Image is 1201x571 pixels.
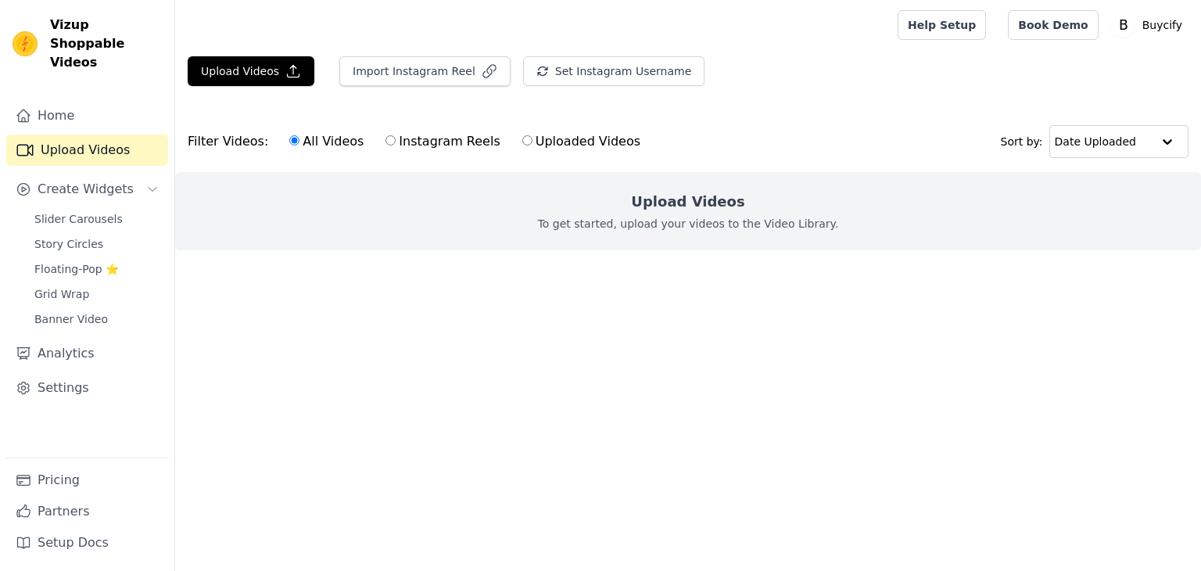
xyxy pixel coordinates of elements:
[522,135,532,145] input: Uploaded Videos
[339,56,511,86] button: Import Instagram Reel
[289,131,364,152] label: All Videos
[13,31,38,56] img: Vizup
[6,174,168,205] button: Create Widgets
[6,100,168,131] a: Home
[898,10,986,40] a: Help Setup
[188,56,314,86] button: Upload Videos
[538,216,839,232] p: To get started, upload your videos to the Video Library.
[25,233,168,255] a: Story Circles
[1111,11,1188,39] button: B Buycify
[6,372,168,404] a: Settings
[188,124,649,160] div: Filter Videos:
[289,135,299,145] input: All Videos
[6,465,168,496] a: Pricing
[38,180,134,199] span: Create Widgets
[523,56,704,86] button: Set Instagram Username
[25,308,168,330] a: Banner Video
[34,286,89,302] span: Grid Wrap
[25,208,168,230] a: Slider Carousels
[34,261,119,277] span: Floating-Pop ⭐
[25,258,168,280] a: Floating-Pop ⭐
[50,16,162,72] span: Vizup Shoppable Videos
[6,527,168,558] a: Setup Docs
[631,191,744,213] h2: Upload Videos
[385,135,396,145] input: Instagram Reels
[34,311,108,327] span: Banner Video
[1119,17,1128,33] text: B
[25,283,168,305] a: Grid Wrap
[6,496,168,527] a: Partners
[522,131,641,152] label: Uploaded Videos
[6,135,168,166] a: Upload Videos
[6,338,168,369] a: Analytics
[34,211,123,227] span: Slider Carousels
[1001,125,1189,158] div: Sort by:
[1136,11,1188,39] p: Buycify
[385,131,500,152] label: Instagram Reels
[1008,10,1098,40] a: Book Demo
[34,236,103,252] span: Story Circles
